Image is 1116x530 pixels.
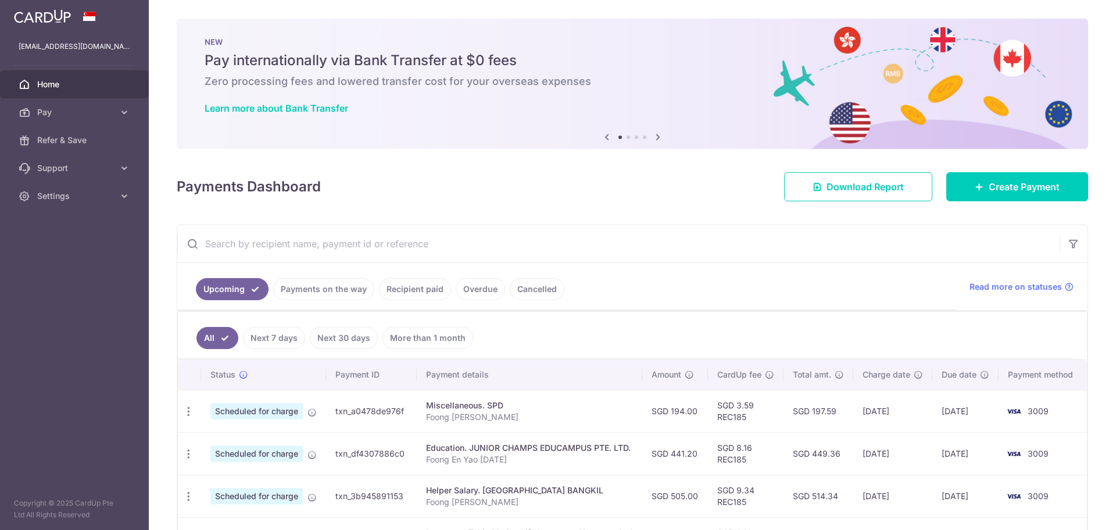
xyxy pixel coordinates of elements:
th: Payment details [417,360,642,390]
span: Pay [37,106,114,118]
td: [DATE] [853,475,932,517]
a: Upcoming [196,278,269,300]
a: Create Payment [946,172,1088,201]
a: Next 30 days [310,327,378,349]
img: Bank Card [1002,447,1025,461]
span: Charge date [863,369,910,380]
p: [EMAIL_ADDRESS][DOMAIN_NAME] [19,41,130,52]
a: Learn more about Bank Transfer [205,102,348,114]
span: Create Payment [989,180,1060,194]
td: SGD 514.34 [784,475,853,517]
span: Scheduled for charge [210,446,303,462]
a: Overdue [456,278,505,300]
span: Refer & Save [37,134,114,146]
span: Total amt. [793,369,831,380]
td: SGD 505.00 [642,475,708,517]
span: Download Report [827,180,904,194]
span: CardUp fee [717,369,761,380]
p: Foong [PERSON_NAME] [426,411,632,423]
div: Miscellaneous. SPD [426,400,632,411]
img: Bank Card [1002,489,1025,503]
a: Read more on statuses [970,281,1074,293]
span: Status [210,369,235,380]
a: More than 1 month [382,327,473,349]
td: SGD 197.59 [784,390,853,432]
td: txn_a0478de976f [326,390,417,432]
td: SGD 3.59 REC185 [708,390,784,432]
td: [DATE] [932,432,999,475]
p: Foong [PERSON_NAME] [426,496,632,508]
th: Payment ID [326,360,417,390]
input: Search by recipient name, payment id or reference [177,225,1060,262]
img: Bank transfer banner [177,19,1088,149]
span: 3009 [1028,449,1049,458]
a: Cancelled [510,278,564,300]
div: Education. JUNIOR CHAMPS EDUCAMPUS PTE. LTD. [426,442,632,454]
span: Settings [37,190,114,202]
span: Scheduled for charge [210,488,303,504]
a: Payments on the way [273,278,374,300]
span: Due date [942,369,977,380]
h5: Pay internationally via Bank Transfer at $0 fees [205,51,1060,70]
th: Payment method [999,360,1087,390]
td: txn_df4307886c0 [326,432,417,475]
span: Scheduled for charge [210,403,303,419]
span: Home [37,79,114,90]
td: SGD 194.00 [642,390,708,432]
td: [DATE] [853,390,932,432]
h6: Zero processing fees and lowered transfer cost for your overseas expenses [205,74,1060,88]
span: 3009 [1028,491,1049,501]
td: [DATE] [932,475,999,517]
a: Download Report [784,172,932,201]
div: Helper Salary. [GEOGRAPHIC_DATA] BANGKIL [426,485,632,496]
span: 3009 [1028,406,1049,416]
td: txn_3b945891153 [326,475,417,517]
td: [DATE] [853,432,932,475]
td: SGD 449.36 [784,432,853,475]
a: All [196,327,238,349]
p: Foong En Yao [DATE] [426,454,632,465]
h4: Payments Dashboard [177,176,321,197]
td: SGD 441.20 [642,432,708,475]
p: NEW [205,37,1060,47]
td: SGD 9.34 REC185 [708,475,784,517]
span: Amount [652,369,681,380]
span: Read more on statuses [970,281,1062,293]
img: CardUp [14,9,71,23]
img: Bank Card [1002,404,1025,418]
span: Support [37,162,114,174]
a: Next 7 days [243,327,305,349]
td: SGD 8.16 REC185 [708,432,784,475]
td: [DATE] [932,390,999,432]
a: Recipient paid [379,278,451,300]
